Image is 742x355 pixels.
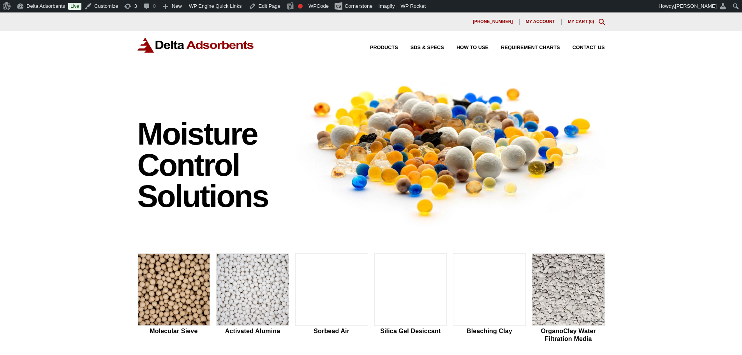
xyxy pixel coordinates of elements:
a: My Cart (0) [568,19,594,24]
span: Requirement Charts [501,45,560,50]
a: Activated Alumina [216,253,289,344]
a: Requirement Charts [488,45,560,50]
a: OrganoClay Water Filtration Media [532,253,605,344]
span: Contact Us [573,45,605,50]
h2: Activated Alumina [216,327,289,335]
span: [PERSON_NAME] [675,3,717,9]
a: How to Use [444,45,488,50]
div: Focus keyphrase not set [298,4,303,9]
a: Products [358,45,398,50]
a: [PHONE_NUMBER] [467,19,520,25]
h2: Bleaching Clay [453,327,526,335]
h2: Sorbead Air [295,327,368,335]
a: Sorbead Air [295,253,368,344]
h1: Moisture Control Solutions [137,118,288,212]
div: Toggle Modal Content [599,19,605,25]
a: Molecular Sieve [137,253,210,344]
a: Bleaching Clay [453,253,526,344]
img: Delta Adsorbents [137,37,254,53]
a: Contact Us [560,45,605,50]
a: Silica Gel Desiccant [374,253,447,344]
span: [PHONE_NUMBER] [473,19,513,24]
h2: Silica Gel Desiccant [374,327,447,335]
span: My account [526,19,555,24]
a: SDS & SPECS [398,45,444,50]
span: 0 [590,19,592,24]
a: Live [68,3,81,10]
img: Image [295,71,605,228]
span: Products [370,45,398,50]
h2: Molecular Sieve [137,327,210,335]
h2: OrganoClay Water Filtration Media [532,327,605,342]
a: My account [520,19,562,25]
span: SDS & SPECS [411,45,444,50]
span: How to Use [456,45,488,50]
